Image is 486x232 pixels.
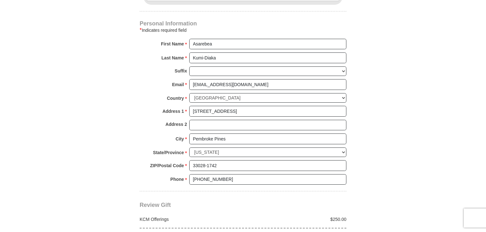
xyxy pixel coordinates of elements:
h4: Personal Information [140,21,346,26]
div: KCM Offerings [136,216,243,222]
strong: Phone [170,175,184,184]
strong: First Name [161,39,184,48]
div: Indicates required field [140,26,346,34]
strong: State/Province [153,148,184,157]
strong: Last Name [162,53,184,62]
strong: Address 1 [163,107,184,116]
strong: ZIP/Postal Code [150,161,184,170]
strong: City [176,134,184,143]
strong: Address 2 [165,120,187,129]
strong: Suffix [175,66,187,75]
strong: Email [172,80,184,89]
strong: Country [167,94,184,103]
span: Review Gift [140,202,171,208]
div: $250.00 [243,216,350,222]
